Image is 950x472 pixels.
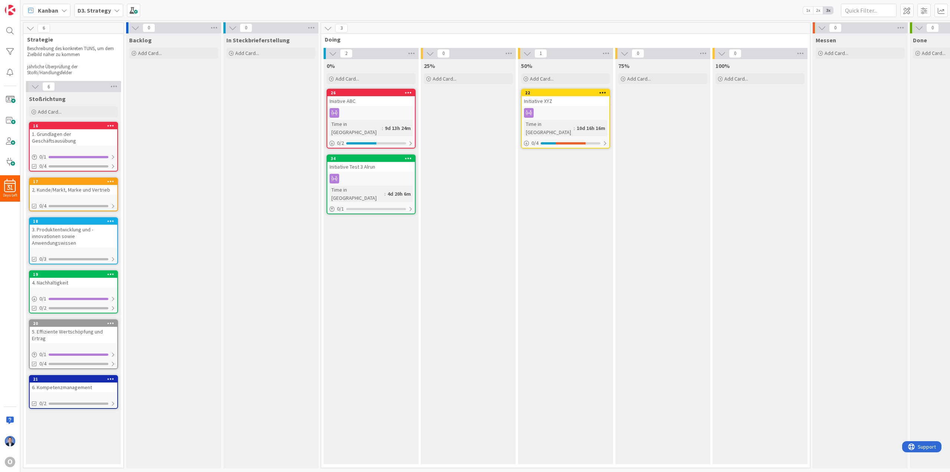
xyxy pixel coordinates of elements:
[38,6,58,15] span: Kanban
[27,46,115,58] p: Beschreibung des konkreten TUNS, um dem Zielbild näher zu kommen
[327,62,335,69] span: 0%
[627,75,651,82] span: Add Card...
[327,89,415,96] div: 26
[524,120,574,136] div: Time in [GEOGRAPHIC_DATA]
[437,49,450,58] span: 0
[926,23,939,32] span: 0
[340,49,353,58] span: 2
[386,190,413,198] div: 4d 20h 6m
[521,89,610,149] a: 22Initiative XYZTime in [GEOGRAPHIC_DATA]:10d 16h 16m0/4
[327,96,415,106] div: Iniative ABC
[29,217,118,264] a: 183. Produktentwicklung und -innovationen sowie Anwendungswissen0/3
[39,304,46,312] span: 0/2
[531,139,538,147] span: 0 / 4
[30,383,117,392] div: 6. Kompetenzmanagement
[618,62,630,69] span: 75%
[39,360,46,368] span: 0/4
[424,62,435,69] span: 25%
[331,156,415,161] div: 34
[816,36,836,44] span: Messen
[29,178,118,211] a: 172. Kunde/Markt, Marke und Vertrieb0/4
[534,49,547,58] span: 1
[522,89,609,106] div: 22Initiative XYZ
[823,7,833,14] span: 3x
[384,190,386,198] span: :
[337,205,344,213] span: 0 / 1
[39,255,46,263] span: 0/3
[30,271,117,278] div: 19
[5,5,15,15] img: Visit kanbanzone.com
[138,50,162,56] span: Add Card...
[327,154,416,214] a: 34Initiative Test 3 AlrunTime in [GEOGRAPHIC_DATA]:4d 20h 6m0/1
[33,179,117,184] div: 17
[29,95,66,102] span: Stoßrichtung
[29,319,118,369] a: 205. Effiziente Wertschöpfung und Ertrag0/10/4
[30,123,117,146] div: 161. Grundlagen der Geschäftsausübung
[30,278,117,287] div: 4. Nachhaltigkeit
[30,376,117,383] div: 21
[5,457,15,467] div: O
[42,82,55,91] span: 6
[30,129,117,146] div: 1. Grundlagen der Geschäftsausübung
[29,375,118,409] a: 216. Kompetenzmanagement0/2
[30,271,117,287] div: 194. Nachhaltigkeit
[30,294,117,303] div: 0/1
[30,320,117,327] div: 20
[30,350,117,359] div: 0/1
[825,50,848,56] span: Add Card...
[327,89,415,106] div: 26Iniative ABC
[574,124,575,132] span: :
[38,108,62,115] span: Add Card...
[522,89,609,96] div: 22
[27,36,114,43] span: Strategie
[335,24,348,33] span: 3
[30,178,117,185] div: 17
[632,49,644,58] span: 0
[29,270,118,313] a: 194. Nachhaltigkeit0/10/2
[16,1,34,10] span: Support
[327,155,415,172] div: 34Initiative Test 3 Alrun
[327,139,415,148] div: 0/2
[33,123,117,128] div: 16
[235,50,259,56] span: Add Card...
[39,162,46,170] span: 0/4
[330,120,382,136] div: Time in [GEOGRAPHIC_DATA]
[39,400,46,407] span: 0/2
[327,89,416,149] a: 26Iniative ABCTime in [GEOGRAPHIC_DATA]:9d 13h 24m0/2
[382,124,383,132] span: :
[913,36,927,44] span: Done
[5,436,15,446] img: DP
[325,36,801,43] span: Doing
[841,4,897,17] input: Quick Filter...
[30,218,117,225] div: 18
[813,7,823,14] span: 2x
[30,152,117,162] div: 0/1
[522,139,609,148] div: 0/4
[922,50,946,56] span: Add Card...
[39,295,46,303] span: 0 / 1
[335,75,359,82] span: Add Card...
[39,351,46,358] span: 0 / 1
[30,218,117,248] div: 183. Produktentwicklung und -innovationen sowie Anwendungswissen
[433,75,456,82] span: Add Card...
[729,49,741,58] span: 0
[525,90,609,95] div: 22
[30,320,117,343] div: 205. Effiziente Wertschöpfung und Ertrag
[33,377,117,382] div: 21
[37,24,50,33] span: 6
[29,122,118,172] a: 161. Grundlagen der Geschäftsausübung0/10/4
[829,23,842,32] span: 0
[522,96,609,106] div: Initiative XYZ
[33,321,117,326] div: 20
[33,272,117,277] div: 19
[724,75,748,82] span: Add Card...
[78,7,111,14] b: D3. Strategy
[803,7,813,14] span: 1x
[27,64,115,76] p: jährliche Überprüfung der StoRi/Handlungsfelder
[715,62,730,69] span: 100%
[129,36,152,44] span: Backlog
[327,155,415,162] div: 34
[33,219,117,224] div: 18
[39,153,46,161] span: 0 / 1
[226,36,290,44] span: In Steckbrieferstellung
